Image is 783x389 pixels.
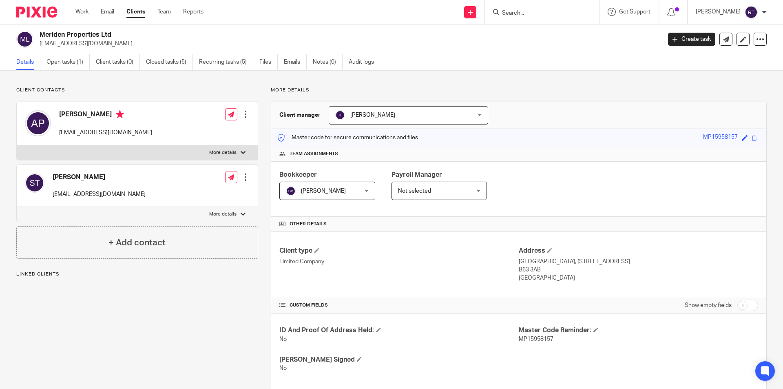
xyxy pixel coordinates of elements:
h4: [PERSON_NAME] [53,173,146,182]
img: svg%3E [335,110,345,120]
i: Primary [116,110,124,118]
a: Closed tasks (5) [146,54,193,70]
h4: + Add contact [108,236,166,249]
span: Bookkeeper [279,171,317,178]
p: [PERSON_NAME] [696,8,741,16]
img: svg%3E [745,6,758,19]
a: Team [157,8,171,16]
p: B63 3AB [519,266,758,274]
p: More details [271,87,767,93]
img: svg%3E [16,31,33,48]
span: [PERSON_NAME] [350,112,395,118]
p: [EMAIL_ADDRESS][DOMAIN_NAME] [59,129,152,137]
a: Audit logs [349,54,380,70]
a: Client tasks (0) [96,54,140,70]
h4: ID And Proof Of Address Held: [279,326,519,335]
a: Open tasks (1) [46,54,90,70]
p: [EMAIL_ADDRESS][DOMAIN_NAME] [40,40,656,48]
p: Client contacts [16,87,258,93]
a: Clients [126,8,145,16]
a: Reports [183,8,203,16]
a: Email [101,8,114,16]
span: Team assignments [290,151,338,157]
h4: Address [519,247,758,255]
p: [GEOGRAPHIC_DATA] [519,274,758,282]
p: Linked clients [16,271,258,278]
img: svg%3E [25,110,51,136]
span: Not selected [398,188,431,194]
div: MP15958157 [703,133,738,142]
span: Payroll Manager [391,171,442,178]
h4: Master Code Reminder: [519,326,758,335]
a: Notes (0) [313,54,343,70]
a: Recurring tasks (5) [199,54,253,70]
p: Limited Company [279,258,519,266]
p: [GEOGRAPHIC_DATA], [STREET_ADDRESS] [519,258,758,266]
h4: Client type [279,247,519,255]
img: Pixie [16,7,57,18]
p: Master code for secure communications and files [277,133,418,142]
a: Emails [284,54,307,70]
h4: [PERSON_NAME] Signed [279,356,519,364]
p: More details [209,211,237,218]
span: MP15958157 [519,336,553,342]
img: svg%3E [25,173,44,193]
span: Get Support [619,9,650,15]
img: svg%3E [286,186,296,196]
span: [PERSON_NAME] [301,188,346,194]
h2: Meriden Properties Ltd [40,31,533,39]
label: Show empty fields [685,301,732,309]
span: Other details [290,221,327,227]
a: Create task [668,33,715,46]
input: Search [501,10,575,17]
a: Work [75,8,88,16]
span: No [279,336,287,342]
a: Details [16,54,40,70]
span: No [279,365,287,371]
h4: [PERSON_NAME] [59,110,152,120]
p: [EMAIL_ADDRESS][DOMAIN_NAME] [53,190,146,198]
h4: CUSTOM FIELDS [279,302,519,309]
a: Files [259,54,278,70]
p: More details [209,149,237,156]
h3: Client manager [279,111,321,119]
